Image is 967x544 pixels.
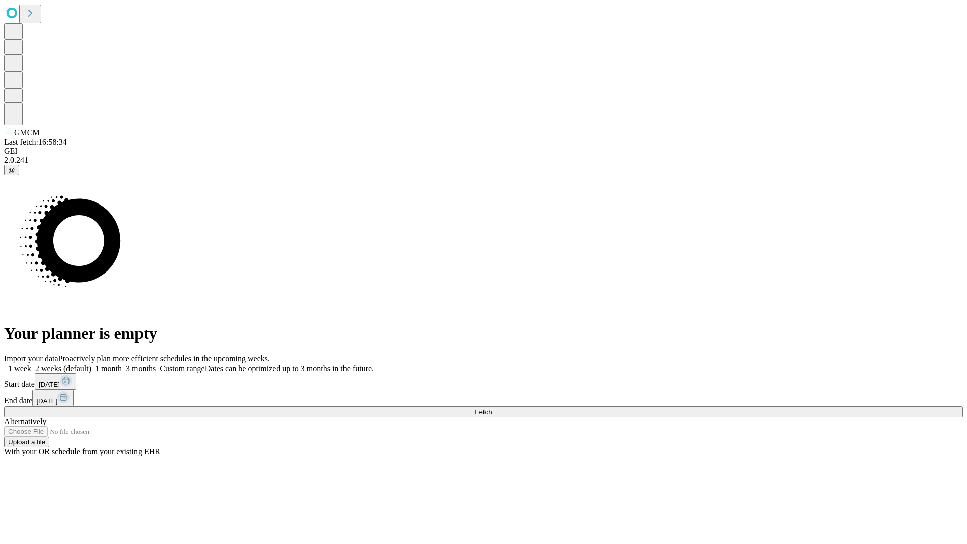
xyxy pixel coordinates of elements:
[95,364,122,373] span: 1 month
[205,364,374,373] span: Dates can be optimized up to 3 months in the future.
[4,406,963,417] button: Fetch
[4,417,46,426] span: Alternatively
[4,138,67,146] span: Last fetch: 16:58:34
[58,354,270,363] span: Proactively plan more efficient schedules in the upcoming weeks.
[4,147,963,156] div: GEI
[160,364,204,373] span: Custom range
[4,156,963,165] div: 2.0.241
[35,373,76,390] button: [DATE]
[4,324,963,343] h1: Your planner is empty
[475,408,492,416] span: Fetch
[35,364,91,373] span: 2 weeks (default)
[126,364,156,373] span: 3 months
[36,397,57,405] span: [DATE]
[4,354,58,363] span: Import your data
[32,390,74,406] button: [DATE]
[4,165,19,175] button: @
[4,373,963,390] div: Start date
[8,166,15,174] span: @
[4,447,160,456] span: With your OR schedule from your existing EHR
[4,437,49,447] button: Upload a file
[4,390,963,406] div: End date
[39,381,60,388] span: [DATE]
[14,128,40,137] span: GMCM
[8,364,31,373] span: 1 week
